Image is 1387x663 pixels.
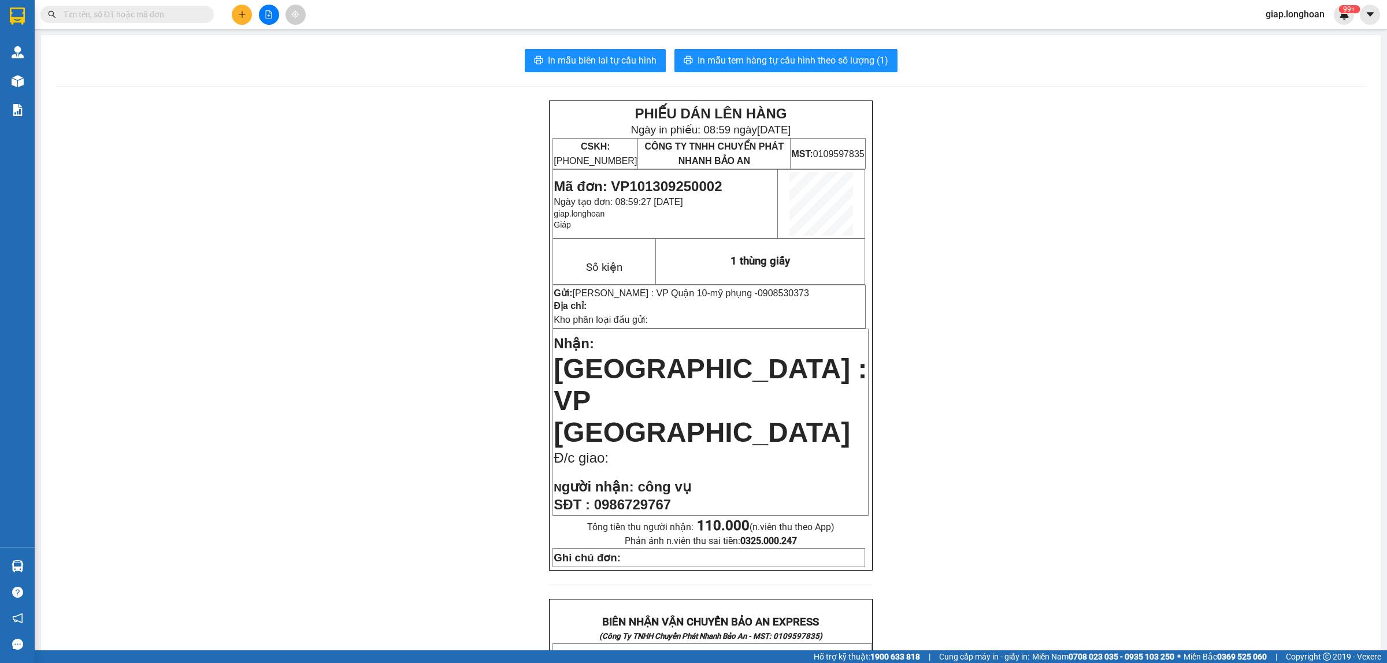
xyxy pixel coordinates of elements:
span: Cung cấp máy in - giấy in: [939,650,1029,663]
span: Nhận: [554,336,594,351]
span: mỹ phụng - [710,288,809,298]
span: [PHONE_NUMBER] [554,141,637,166]
span: Miền Bắc [1184,650,1267,663]
button: printerIn mẫu biên lai tự cấu hình [525,49,666,72]
span: Kho phân loại đầu gửi: [554,315,648,325]
strong: BIÊN NHẬN VẬN CHUYỂN BẢO AN EXPRESS [602,616,819,628]
span: question-circle [12,587,23,598]
button: file-add [259,5,279,25]
span: caret-down [1365,9,1375,20]
span: Tổng tiền thu người nhận: [587,522,835,532]
span: Số kiện [586,261,622,274]
strong: CSKH: [581,141,610,151]
input: Tìm tên, số ĐT hoặc mã đơn [64,8,200,21]
span: message [12,639,23,650]
span: notification [12,613,23,624]
strong: N [554,482,633,494]
span: In mẫu tem hàng tự cấu hình theo số lượng (1) [698,53,888,68]
span: 0986729767 [594,497,671,512]
span: Hỗ trợ kỹ thuật: [814,650,920,663]
span: Giáp [554,220,571,229]
span: plus [238,10,246,18]
span: (n.viên thu theo App) [697,522,835,532]
span: Ngày in phiếu: 08:59 ngày [631,124,791,136]
span: công vụ [637,479,691,494]
span: | [929,650,930,663]
span: printer [684,55,693,66]
strong: Ghi chú đơn: [554,552,621,564]
strong: MST: [791,149,813,159]
span: ⚪️ [1177,654,1181,659]
strong: PHIẾU DÁN LÊN HÀNG [635,106,787,121]
span: giap.longhoan [1256,7,1334,21]
span: CÔNG TY TNHH CHUYỂN PHÁT NHANH BẢO AN [644,141,784,166]
span: | [1275,650,1277,663]
span: - [707,288,809,298]
strong: (Công Ty TNHH Chuyển Phát Nhanh Bảo An - MST: 0109597835) [599,632,822,640]
span: In mẫu biên lai tự cấu hình [548,53,657,68]
strong: Địa chỉ: [554,301,587,311]
span: Phản ánh n.viên thu sai tiền: [625,535,797,546]
button: plus [232,5,252,25]
strong: 1900 633 818 [870,652,920,661]
button: aim [285,5,306,25]
img: logo-vxr [10,8,25,25]
sup: 367 [1338,5,1360,13]
span: Ngày tạo đơn: 08:59:27 [DATE] [554,197,683,207]
button: printerIn mẫu tem hàng tự cấu hình theo số lượng (1) [674,49,898,72]
span: Mã đơn: VP101309250002 [554,178,722,194]
span: Đ/c giao: [554,450,609,465]
span: 0908530373 [758,288,809,298]
span: Miền Nam [1032,650,1174,663]
span: search [48,10,56,18]
span: gười nhận: [562,479,634,494]
img: icon-new-feature [1339,9,1349,20]
img: warehouse-icon [12,560,24,572]
span: [PERSON_NAME] : VP Quận 10 [573,288,707,298]
strong: 110.000 [697,517,750,534]
span: aim [291,10,299,18]
strong: SĐT : [554,497,590,512]
img: solution-icon [12,104,24,116]
span: printer [534,55,543,66]
span: [DATE] [757,124,791,136]
span: giap.longhoan [554,209,605,218]
strong: 0708 023 035 - 0935 103 250 [1069,652,1174,661]
strong: 0325.000.247 [740,535,797,546]
img: warehouse-icon [12,75,24,87]
strong: 0369 525 060 [1217,652,1267,661]
button: caret-down [1360,5,1380,25]
span: 1 thùng giấy [730,255,790,267]
span: [GEOGRAPHIC_DATA] : VP [GEOGRAPHIC_DATA] [554,353,867,448]
span: copyright [1323,653,1331,661]
img: warehouse-icon [12,46,24,58]
span: 0109597835 [791,149,864,159]
span: file-add [265,10,273,18]
strong: Gửi: [554,288,572,298]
